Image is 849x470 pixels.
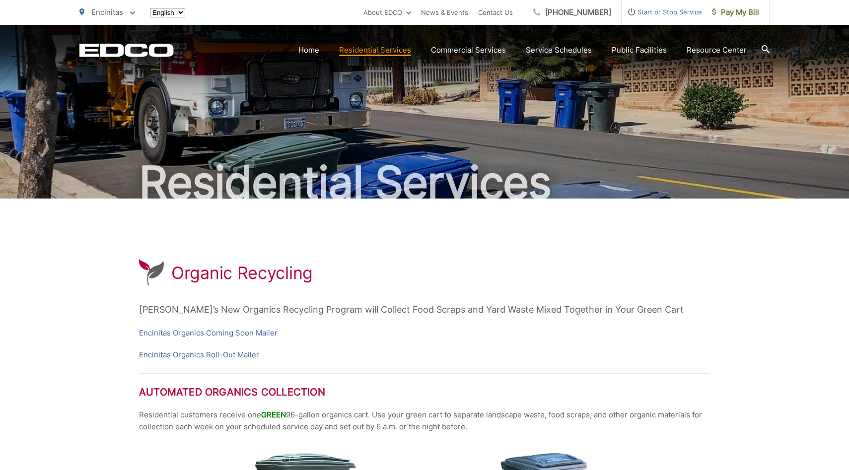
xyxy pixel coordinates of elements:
[298,44,319,56] a: Home
[526,44,592,56] a: Service Schedules
[421,6,468,18] a: News & Events
[612,44,667,56] a: Public Facilities
[339,44,411,56] a: Residential Services
[712,6,759,18] span: Pay My Bill
[91,7,123,17] span: Encinitas
[139,386,710,398] h2: Automated Organics Collection
[79,43,174,57] a: EDCD logo. Return to the homepage.
[150,8,185,17] select: Select a language
[261,410,286,419] span: GREEN
[79,158,770,207] h2: Residential Services
[687,44,747,56] a: Resource Center
[139,327,278,339] a: Encinitas Organics Coming Soon Mailer
[478,6,513,18] a: Contact Us
[171,263,313,283] h1: Organic Recycling
[139,302,710,317] p: [PERSON_NAME]’s New Organics Recycling Program will Collect Food Scraps and Yard Waste Mixed Toge...
[363,6,411,18] a: About EDCO
[139,349,259,361] a: Encinitas Organics Roll-Out Mailer
[431,44,506,56] a: Commercial Services
[139,409,710,433] p: Residential customers receive one 96-gallon organics cart. Use your green cart to separate landsc...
